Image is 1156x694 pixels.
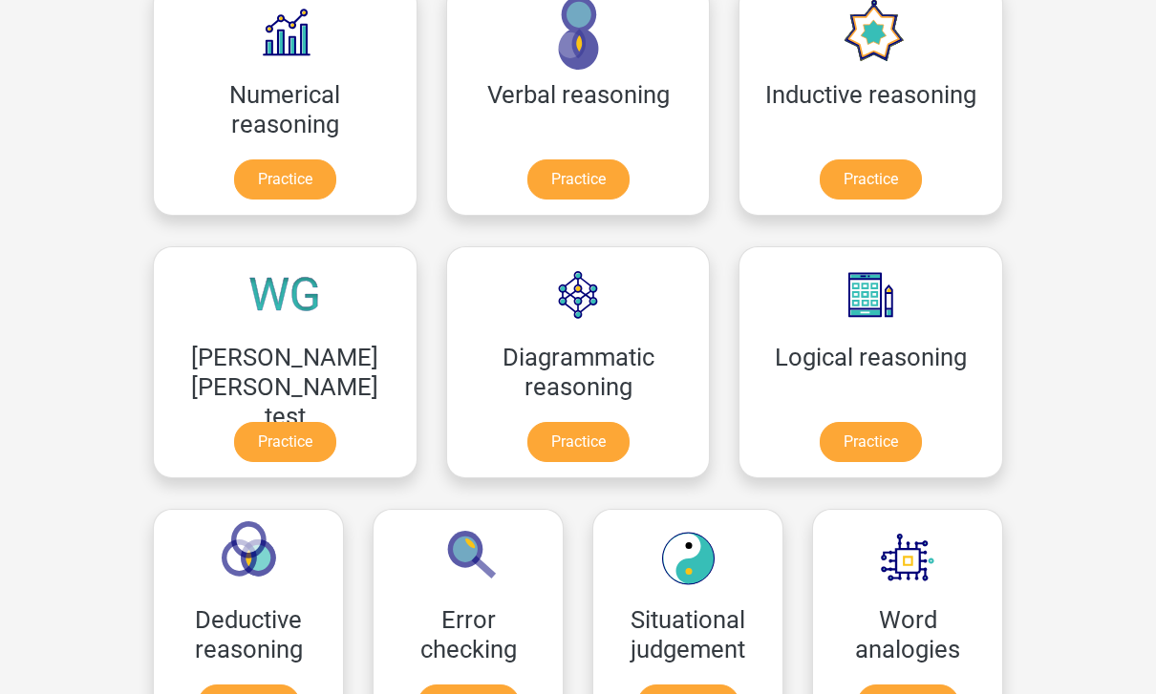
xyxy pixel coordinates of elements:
[820,423,922,463] a: Practice
[527,423,630,463] a: Practice
[234,160,336,200] a: Practice
[527,160,630,200] a: Practice
[234,423,336,463] a: Practice
[820,160,922,200] a: Practice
